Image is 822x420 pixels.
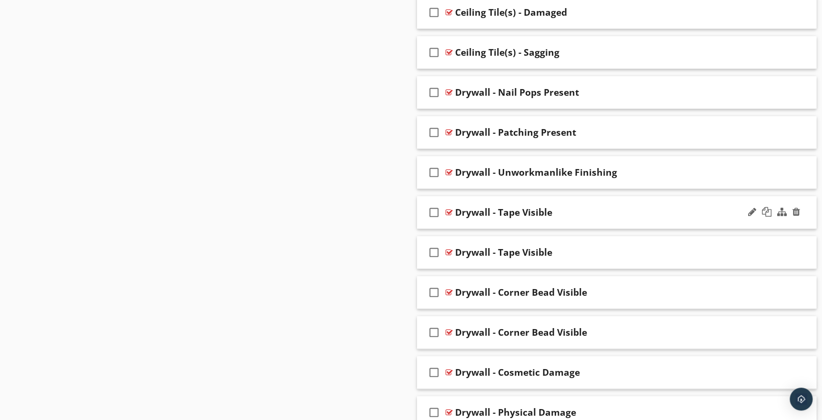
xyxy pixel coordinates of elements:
i: check_box_outline_blank [426,41,442,64]
i: check_box_outline_blank [426,201,442,224]
div: Drywall - Tape Visible [455,207,552,218]
div: Ceiling Tile(s) - Damaged [455,7,567,18]
div: Drywall - Unworkmanlike Finishing [455,167,617,178]
i: check_box_outline_blank [426,161,442,184]
div: Drywall - Cosmetic Damage [455,367,580,378]
div: Drywall - Physical Damage [455,407,576,418]
i: check_box_outline_blank [426,361,442,384]
i: check_box_outline_blank [426,321,442,344]
div: Drywall - Nail Pops Present [455,87,579,98]
i: check_box_outline_blank [426,281,442,304]
div: Drywall - Tape Visible [455,247,552,258]
i: check_box_outline_blank [426,1,442,24]
i: check_box_outline_blank [426,121,442,144]
div: Open Intercom Messenger [790,388,812,410]
div: Ceiling Tile(s) - Sagging [455,47,559,58]
div: Drywall - Corner Bead Visible [455,287,587,298]
div: Drywall - Patching Present [455,127,576,138]
i: check_box_outline_blank [426,241,442,264]
i: check_box_outline_blank [426,81,442,104]
div: Drywall - Corner Bead Visible [455,327,587,338]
